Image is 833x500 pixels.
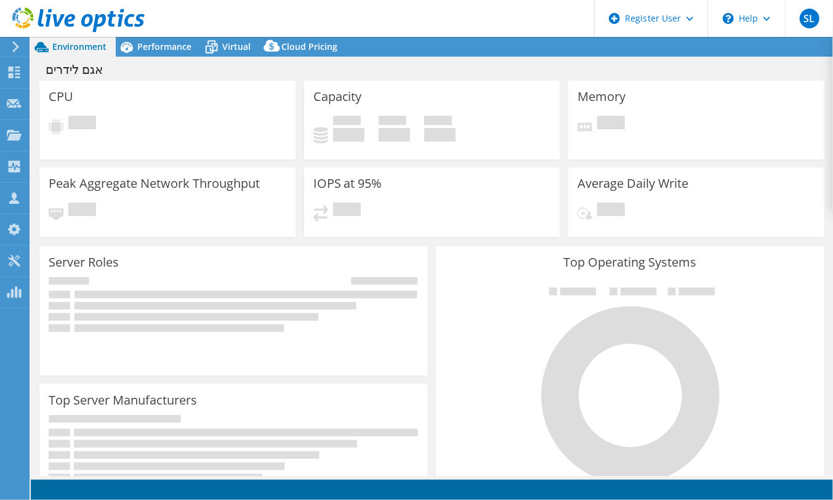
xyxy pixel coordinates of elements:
h3: Top Server Manufacturers [49,393,197,407]
h4: 0 GiB [333,128,364,142]
span: Pending [68,203,96,219]
h4: 0 GiB [379,128,410,142]
h3: CPU [49,90,73,103]
span: Used [333,116,361,128]
span: Total [424,116,452,128]
h3: Server Roles [49,256,119,269]
h3: IOPS at 95% [313,177,382,190]
span: SL [800,9,819,28]
span: Cloud Pricing [281,41,337,52]
h3: Top Operating Systems [445,256,815,269]
h3: Average Daily Write [577,177,688,190]
span: Pending [597,116,625,132]
span: Free [379,116,406,128]
span: Performance [137,41,191,52]
h1: אגם לידרים [40,63,122,76]
h3: Peak Aggregate Network Throughput [49,177,260,190]
h3: Memory [577,90,626,103]
span: Virtual [222,41,251,52]
span: Pending [333,203,361,219]
h4: 0 GiB [424,128,456,142]
h3: Capacity [313,90,362,103]
span: Pending [597,203,625,219]
span: Pending [68,116,96,132]
span: Environment [52,41,107,52]
svg: \n [723,13,734,24]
